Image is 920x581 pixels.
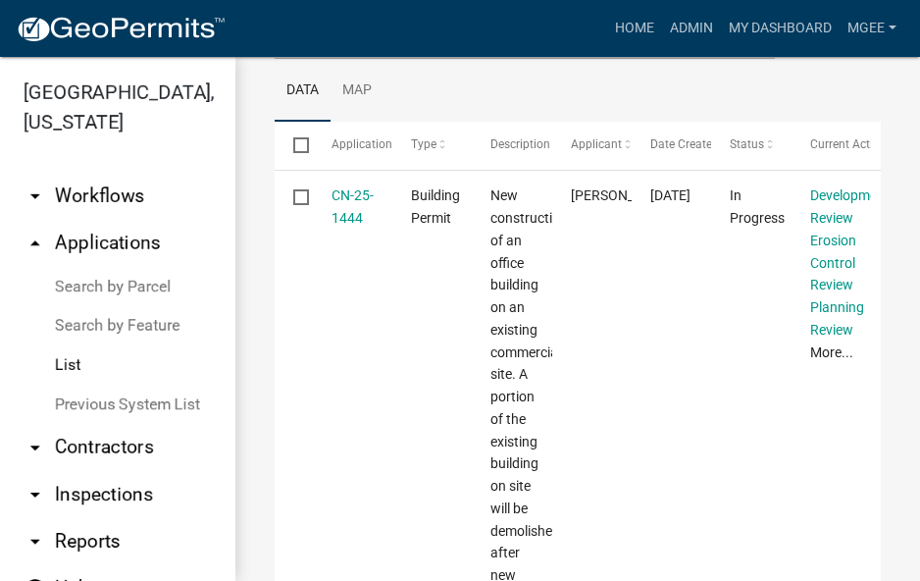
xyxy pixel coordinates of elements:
[650,187,690,203] span: 07/31/2025
[711,122,791,169] datatable-header-cell: Status
[810,187,890,226] a: Development Review
[331,60,383,123] a: Map
[810,137,892,151] span: Current Activity
[332,187,374,226] a: CN-25-1444
[571,187,676,203] span: Evans
[275,60,331,123] a: Data
[24,483,47,506] i: arrow_drop_down
[571,137,622,151] span: Applicant
[730,137,764,151] span: Status
[411,137,436,151] span: Type
[662,10,721,47] a: Admin
[792,122,871,169] datatable-header-cell: Current Activity
[552,122,632,169] datatable-header-cell: Applicant
[607,10,662,47] a: Home
[730,187,785,226] span: In Progress
[392,122,472,169] datatable-header-cell: Type
[24,436,47,459] i: arrow_drop_down
[810,233,856,293] a: Erosion Control Review
[490,137,550,151] span: Description
[24,232,47,255] i: arrow_drop_up
[472,122,551,169] datatable-header-cell: Description
[650,137,719,151] span: Date Created
[721,10,840,47] a: My Dashboard
[840,10,904,47] a: mgee
[332,137,438,151] span: Application Number
[632,122,711,169] datatable-header-cell: Date Created
[24,530,47,554] i: arrow_drop_down
[24,185,47,208] i: arrow_drop_down
[810,344,853,360] a: More...
[411,187,460,226] span: Building Permit
[275,122,312,169] datatable-header-cell: Select
[312,122,391,169] datatable-header-cell: Application Number
[810,299,864,338] a: Planning Review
